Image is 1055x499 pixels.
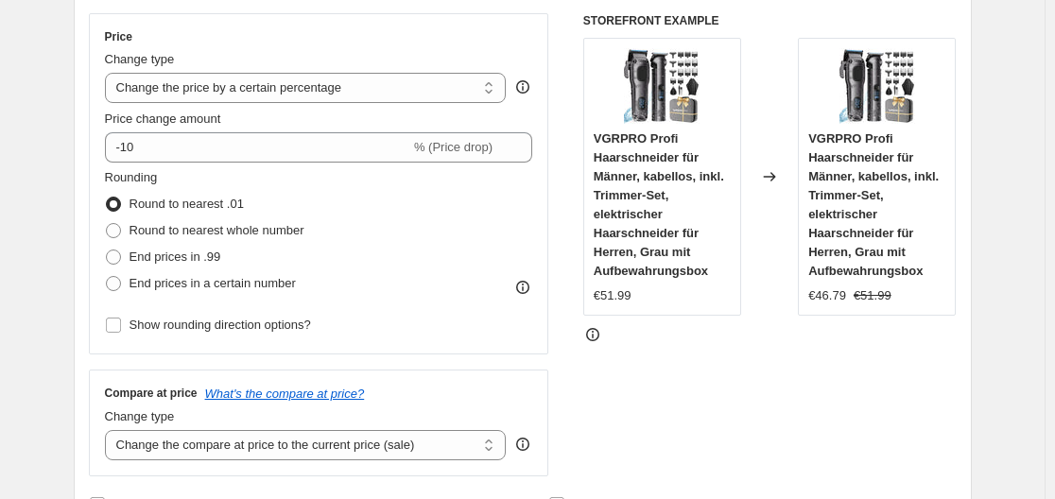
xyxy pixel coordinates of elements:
[130,318,311,332] span: Show rounding direction options?
[105,409,175,423] span: Change type
[105,112,221,126] span: Price change amount
[105,386,198,401] h3: Compare at price
[130,249,221,264] span: End prices in .99
[594,131,724,278] span: VGRPRO Profi Haarschneider für Männer, kabellos, inkl. Trimmer-Set, elektrischer Haarschneider fü...
[624,48,700,124] img: 817YISUCTyL_80x.jpg
[130,223,304,237] span: Round to nearest whole number
[205,387,365,401] button: What's the compare at price?
[583,13,957,28] h6: STOREFRONT EXAMPLE
[130,276,296,290] span: End prices in a certain number
[414,140,493,154] span: % (Price drop)
[594,286,631,305] div: €51.99
[105,170,158,184] span: Rounding
[854,286,891,305] strike: €51.99
[513,435,532,454] div: help
[839,48,915,124] img: 817YISUCTyL_80x.jpg
[808,286,846,305] div: €46.79
[105,29,132,44] h3: Price
[105,52,175,66] span: Change type
[513,77,532,96] div: help
[130,197,244,211] span: Round to nearest .01
[808,131,939,278] span: VGRPRO Profi Haarschneider für Männer, kabellos, inkl. Trimmer-Set, elektrischer Haarschneider fü...
[105,132,410,163] input: -15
